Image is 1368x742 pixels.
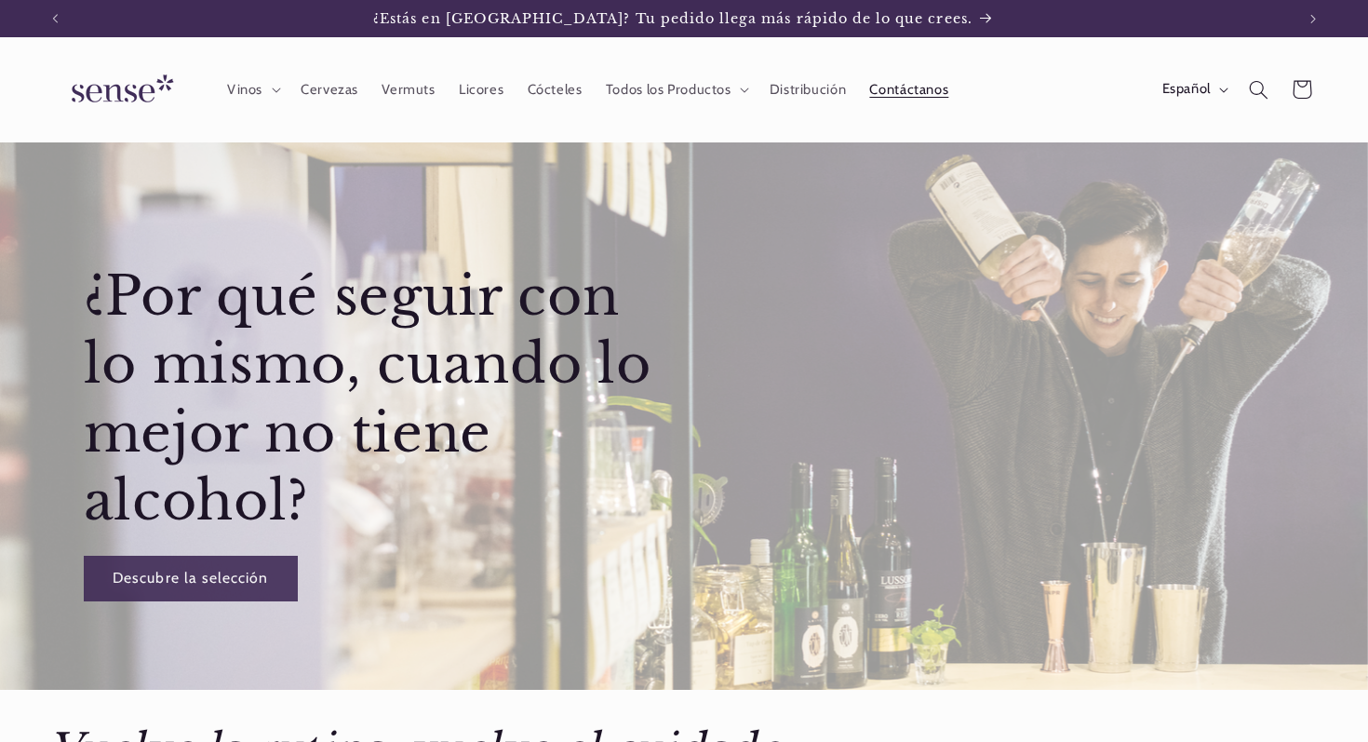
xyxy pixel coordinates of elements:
[459,81,503,99] span: Licores
[869,81,948,99] span: Contáctanos
[370,69,448,110] a: Vermuts
[42,56,196,124] a: Sense
[1237,68,1280,111] summary: Búsqueda
[49,63,189,116] img: Sense
[1150,71,1237,108] button: Español
[606,81,731,99] span: Todos los Productos
[83,556,297,601] a: Descubre la selección
[1162,79,1211,100] span: Español
[516,69,594,110] a: Cócteles
[858,69,960,110] a: Contáctanos
[758,69,858,110] a: Distribución
[528,81,583,99] span: Cócteles
[373,10,972,27] span: ¿Estás en [GEOGRAPHIC_DATA]? Tu pedido llega más rápido de lo que crees.
[382,81,435,99] span: Vermuts
[447,69,516,110] a: Licores
[83,263,679,536] h2: ¿Por qué seguir con lo mismo, cuando lo mejor no tiene alcohol?
[215,69,288,110] summary: Vinos
[288,69,369,110] a: Cervezas
[770,81,847,99] span: Distribución
[594,69,758,110] summary: Todos los Productos
[301,81,358,99] span: Cervezas
[227,81,262,99] span: Vinos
